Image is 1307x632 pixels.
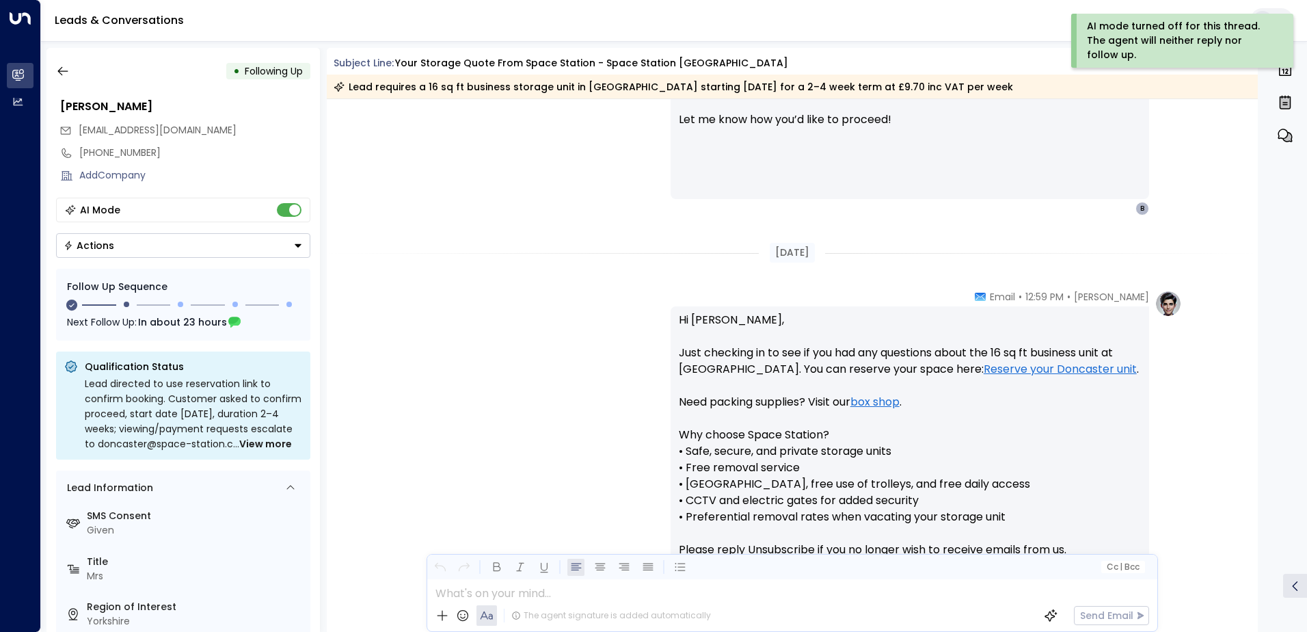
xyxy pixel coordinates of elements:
a: Reserve your Doncaster unit [984,361,1137,378]
label: SMS Consent [87,509,305,523]
div: • [233,59,240,83]
div: [DATE] [770,243,815,263]
div: Yorkshire [87,614,305,629]
p: Hi [PERSON_NAME], Just checking in to see if you had any questions about the 16 sq ft business un... [679,312,1141,575]
button: Cc|Bcc [1101,561,1144,574]
div: Lead Information [62,481,153,495]
div: Lead directed to use reservation link to confirm booking. Customer asked to confirm proceed, star... [85,376,302,451]
span: browntm70@aol.com [79,123,237,137]
span: View more [239,436,292,451]
span: 12:59 PM [1025,290,1064,304]
div: Your storage quote from Space Station - Space Station [GEOGRAPHIC_DATA] [395,56,788,70]
button: Actions [56,233,310,258]
div: Follow Up Sequence [67,280,299,294]
div: B [1135,202,1149,215]
img: profile-logo.png [1155,290,1182,317]
div: AddCompany [79,168,310,183]
div: Given [87,523,305,538]
span: | [1120,562,1122,572]
label: Title [87,555,305,569]
span: [PERSON_NAME] [1074,290,1149,304]
div: Button group with a nested menu [56,233,310,258]
div: [PERSON_NAME] [60,98,310,115]
div: Actions [64,239,114,252]
label: Region of Interest [87,600,305,614]
div: Lead requires a 16 sq ft business storage unit in [GEOGRAPHIC_DATA] starting [DATE] for a 2–4 wee... [334,80,1013,94]
a: Leads & Conversations [55,12,184,28]
span: • [1019,290,1022,304]
div: AI Mode [80,203,120,217]
span: Cc Bcc [1106,562,1139,572]
div: Next Follow Up: [67,315,299,330]
button: Undo [431,559,448,576]
div: Mrs [87,569,305,583]
a: box shop [850,394,900,410]
div: The agent signature is added automatically [511,609,711,622]
span: Email [990,290,1015,304]
div: AI mode turned off for this thread. The agent will neither reply nor follow up. [1087,19,1275,62]
span: Subject Line: [334,56,394,70]
button: Redo [455,559,472,576]
div: [PHONE_NUMBER] [79,146,310,160]
span: • [1067,290,1070,304]
span: [EMAIL_ADDRESS][DOMAIN_NAME] [79,123,237,137]
span: In about 23 hours [138,315,227,330]
span: Following Up [245,64,303,78]
p: Qualification Status [85,360,302,373]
